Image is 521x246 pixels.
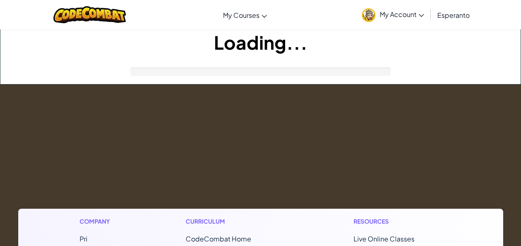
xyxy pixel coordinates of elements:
a: Pri [80,234,87,243]
span: My Courses [223,11,259,19]
h1: Company [80,217,118,226]
h1: Resources [354,217,442,226]
a: Esperanto [433,4,474,26]
a: Live Online Classes [354,234,414,243]
span: CodeCombat Home [186,234,251,243]
span: Esperanto [437,11,470,19]
span: My Account [380,10,424,19]
h1: Curriculum [186,217,286,226]
img: CodeCombat logo [53,6,126,23]
h1: Loading... [0,29,521,55]
a: My Account [358,2,428,28]
a: My Courses [219,4,271,26]
img: avatar [362,8,376,22]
